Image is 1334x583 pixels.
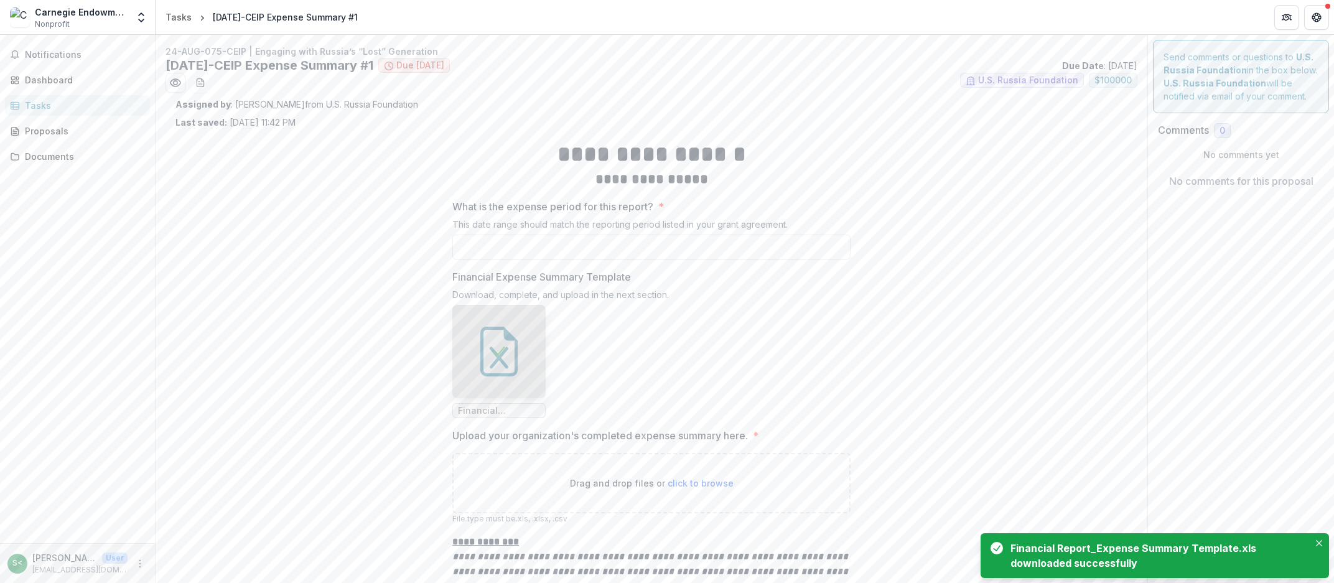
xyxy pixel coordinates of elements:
p: File type must be .xls, .xlsx, .csv [452,513,851,525]
h2: Comments [1158,124,1209,136]
span: Notifications [25,50,145,60]
a: Dashboard [5,70,150,90]
span: 0 [1220,126,1225,136]
div: This date range should match the reporting period listed in your grant agreement. [452,219,851,235]
h2: [DATE]-CEIP Expense Summary #1 [166,58,373,73]
div: Tasks [25,99,140,112]
button: More [133,556,147,571]
a: Documents [5,146,150,167]
a: Tasks [161,8,197,26]
strong: Due Date [1062,60,1104,71]
p: No comments for this proposal [1169,174,1313,189]
button: Close [1312,536,1327,551]
strong: Assigned by [175,99,231,110]
p: 24-AUG-075-CEIP | Engaging with Russia’s “Lost” Generation [166,45,1137,58]
button: Preview 5ed389f0-41bd-43e0-bda9-47d5bc5841e9.pdf [166,73,185,93]
p: : [DATE] [1062,59,1137,72]
div: Carnegie Endowment for International Peace [35,6,128,19]
p: Drag and drop files or [570,477,734,490]
span: $ 100000 [1094,75,1132,86]
p: No comments yet [1158,148,1324,161]
p: : [PERSON_NAME] from U.S. Russia Foundation [175,98,1127,111]
span: click to browse [668,478,734,488]
p: [EMAIL_ADDRESS][DOMAIN_NAME] [32,564,128,576]
div: Financial Report_Expense Summary Template.xls [452,305,546,418]
button: Open entity switcher [133,5,150,30]
div: Tasks [166,11,192,24]
button: Get Help [1304,5,1329,30]
span: Nonprofit [35,19,70,30]
div: Svetlana Tugan-Baranovskaya <stugan@ceip.org> [12,559,22,567]
div: [DATE]-CEIP Expense Summary #1 [213,11,358,24]
p: Financial Expense Summary Template [452,269,631,284]
div: Documents [25,150,140,163]
button: download-word-button [190,73,210,93]
p: [PERSON_NAME] <[EMAIL_ADDRESS][DOMAIN_NAME]> [32,551,97,564]
button: Partners [1274,5,1299,30]
strong: U.S. Russia Foundation [1164,78,1266,88]
span: Financial Report_Expense Summary Template.xls [458,406,540,416]
span: Due [DATE] [396,60,444,71]
nav: breadcrumb [161,8,363,26]
p: Upload your organization's completed expense summary here. [452,428,748,443]
p: User [102,553,128,564]
div: Notifications-bottom-right [976,528,1334,583]
div: Send comments or questions to in the box below. will be notified via email of your comment. [1153,40,1329,113]
a: Tasks [5,95,150,116]
button: Notifications [5,45,150,65]
p: [DATE] 11:42 PM [175,116,296,129]
div: Financial Report_Expense Summary Template.xls downloaded successfully [1010,541,1304,571]
a: Proposals [5,121,150,141]
span: U.S. Russia Foundation [978,75,1078,86]
div: Download, complete, and upload in the next section. [452,289,851,305]
strong: Last saved: [175,117,227,128]
img: Carnegie Endowment for International Peace [10,7,30,27]
div: Proposals [25,124,140,138]
div: Dashboard [25,73,140,86]
p: What is the expense period for this report? [452,199,653,214]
